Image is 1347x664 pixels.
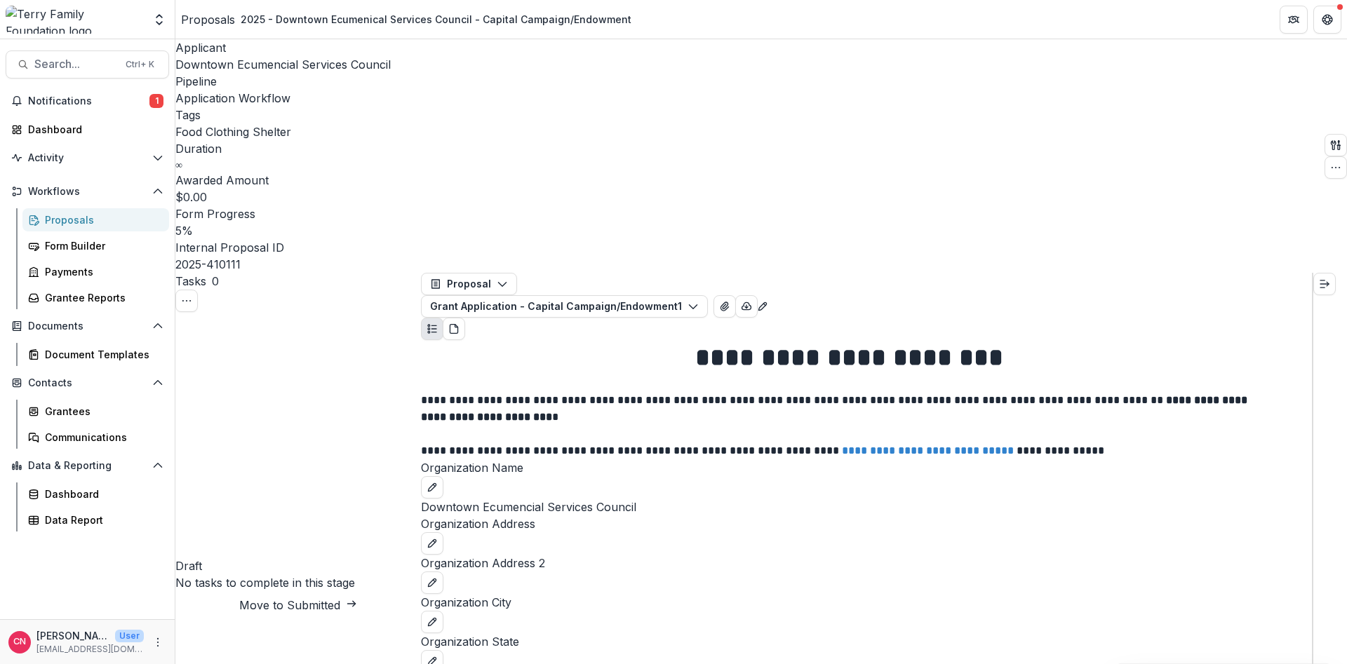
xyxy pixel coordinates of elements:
[28,186,147,198] span: Workflows
[421,499,1312,515] p: Downtown Ecumencial Services Council
[421,555,1312,571] p: Organization Address 2
[6,315,169,337] button: Open Documents
[45,404,158,419] div: Grantees
[45,290,158,305] div: Grantee Reports
[6,118,169,141] a: Dashboard
[6,454,169,477] button: Open Data & Reporting
[123,57,157,72] div: Ctrl + K
[115,630,144,642] p: User
[421,459,1312,476] p: Organization Name
[421,594,1312,611] p: Organization City
[28,152,147,164] span: Activity
[175,557,421,574] h4: Draft
[175,107,391,123] p: Tags
[175,189,207,205] p: $0.00
[22,343,169,366] a: Document Templates
[421,611,443,633] button: edit
[212,274,219,288] span: 0
[175,57,391,72] a: Downtown Ecumencial Services Council
[175,140,391,157] p: Duration
[36,643,144,656] p: [EMAIL_ADDRESS][DOMAIN_NAME]
[28,122,158,137] div: Dashboard
[175,172,391,189] p: Awarded Amount
[45,347,158,362] div: Document Templates
[149,6,169,34] button: Open entity switcher
[241,12,631,27] div: 2025 - Downtown Ecumenical Services Council - Capital Campaign/Endowment
[6,180,169,203] button: Open Workflows
[757,297,768,313] button: Edit as form
[22,482,169,506] a: Dashboard
[1280,6,1308,34] button: Partners
[421,295,708,318] button: Grant Application - Capital Campaign/Endowment1
[6,147,169,169] button: Open Activity
[175,222,193,239] p: 5 %
[6,372,169,394] button: Open Contacts
[175,273,206,290] h3: Tasks
[6,6,144,34] img: Terry Family Foundation logo
[22,400,169,423] a: Grantees
[175,597,421,614] button: Move to Submitted
[421,273,517,295] button: Proposal
[22,260,169,283] a: Payments
[22,426,169,449] a: Communications
[22,286,169,309] a: Grantee Reports
[421,571,443,594] button: edit
[6,90,169,112] button: Notifications1
[45,430,158,445] div: Communications
[443,318,465,340] button: PDF view
[181,11,235,28] a: Proposals
[149,634,166,651] button: More
[1313,273,1336,295] button: Expand right
[421,476,443,499] button: edit
[181,9,637,29] nav: breadcrumb
[45,487,158,501] div: Dashboard
[45,212,158,227] div: Proposals
[1313,6,1341,34] button: Get Help
[175,157,182,172] p: ∞
[713,295,736,318] button: View Attached Files
[175,290,198,312] button: Toggle View Cancelled Tasks
[6,50,169,79] button: Search...
[22,508,169,531] a: Data Report
[175,574,421,591] h5: No tasks to complete in this stage
[34,57,117,71] span: Search...
[175,205,391,222] p: Form Progress
[175,125,291,139] span: Food Clothing Shelter
[175,239,391,256] p: Internal Proposal ID
[175,90,290,107] p: Application Workflow
[28,377,147,389] span: Contacts
[28,320,147,332] span: Documents
[36,628,109,643] p: [PERSON_NAME]
[28,95,149,107] span: Notifications
[421,318,443,340] button: Plaintext view
[421,515,1312,532] p: Organization Address
[28,460,147,472] span: Data & Reporting
[22,234,169,257] a: Form Builder
[149,94,163,108] span: 1
[22,208,169,231] a: Proposals
[175,39,391,56] p: Applicant
[13,637,26,646] div: Carol Nieves
[45,513,158,527] div: Data Report
[45,264,158,279] div: Payments
[175,256,241,273] p: 2025-410111
[421,532,443,555] button: edit
[45,238,158,253] div: Form Builder
[175,73,391,90] p: Pipeline
[421,633,1312,650] p: Organization State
